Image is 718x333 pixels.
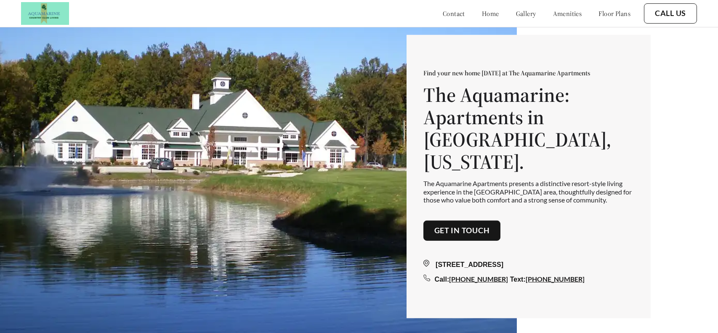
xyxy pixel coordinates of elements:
a: Call Us [655,9,686,18]
div: [STREET_ADDRESS] [423,259,634,269]
button: Get in touch [423,221,501,241]
img: Screen-Shot-2019-02-28-at-2.25.13-PM.png [21,2,69,25]
a: home [482,9,499,18]
a: contact [443,9,465,18]
a: amenities [553,9,582,18]
h1: The Aquamarine: Apartments in [GEOGRAPHIC_DATA], [US_STATE]. [423,84,634,173]
a: gallery [516,9,536,18]
p: The Aquamarine Apartments presents a distinctive resort-style living experience in the [GEOGRAPHI... [423,179,634,204]
a: Get in touch [434,226,490,235]
p: Find your new home [DATE] at The Aquamarine Apartments [423,69,634,77]
span: Call: [435,275,449,282]
a: floor plans [598,9,630,18]
span: Text: [510,275,526,282]
a: [PHONE_NUMBER] [449,274,508,282]
a: [PHONE_NUMBER] [526,274,585,282]
button: Call Us [644,3,697,24]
